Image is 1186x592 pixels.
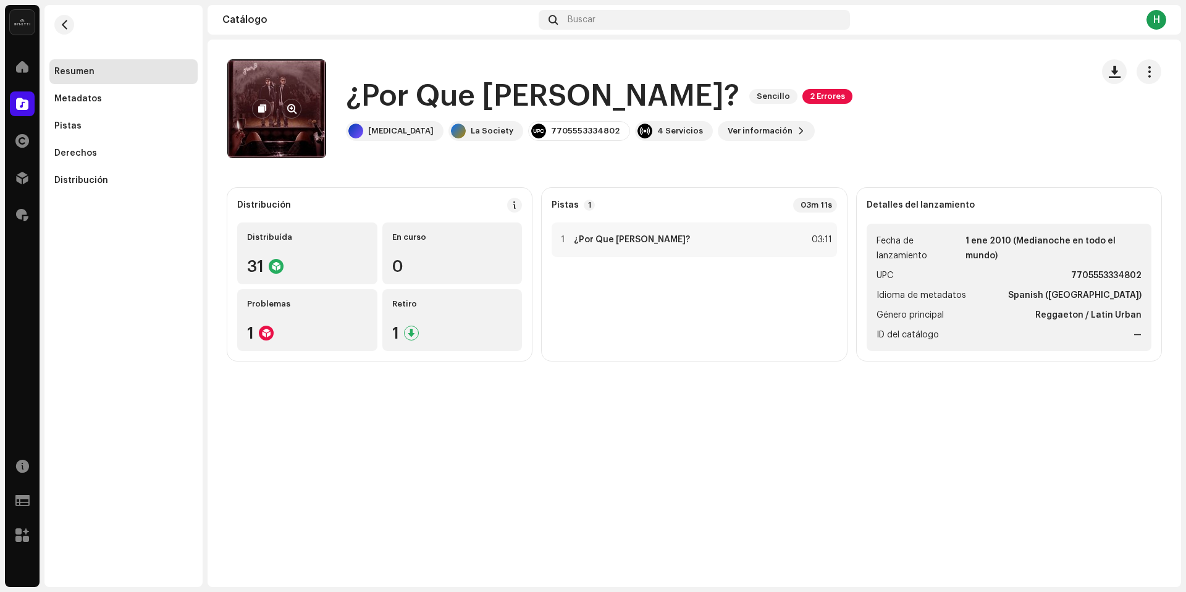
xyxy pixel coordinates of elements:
[49,168,198,193] re-m-nav-item: Distribución
[718,121,815,141] button: Ver información
[728,119,793,143] span: Ver información
[49,59,198,84] re-m-nav-item: Resumen
[54,148,97,158] div: Derechos
[877,308,944,323] span: Género principal
[749,89,797,104] span: Sencillo
[49,87,198,111] re-m-nav-item: Metadatos
[877,234,963,263] span: Fecha de lanzamiento
[877,288,966,303] span: Idioma de metadatos
[368,126,434,136] div: [MEDICAL_DATA]
[471,126,513,136] div: La Society
[392,232,513,242] div: En curso
[10,10,35,35] img: 02a7c2d3-3c89-4098-b12f-2ff2945c95ee
[877,328,939,342] span: ID del catálogo
[247,299,368,309] div: Problemas
[222,15,534,25] div: Catálogo
[793,198,837,213] div: 03m 11s
[1071,268,1142,283] strong: 7705553334802
[49,114,198,138] re-m-nav-item: Pistas
[584,200,595,211] p-badge: 1
[877,268,893,283] span: UPC
[551,126,620,136] div: 7705553334802
[54,121,82,131] div: Pistas
[805,232,832,247] div: 03:11
[1146,10,1166,30] div: H
[1133,328,1142,342] strong: —
[237,200,291,210] div: Distribución
[247,232,368,242] div: Distribuída
[346,77,739,116] h1: ¿Por Que [PERSON_NAME]?
[1035,308,1142,323] strong: Reggaeton / Latin Urban
[54,67,95,77] div: Resumen
[54,94,102,104] div: Metadatos
[965,234,1142,263] strong: 1 ene 2010 (Medianoche en todo el mundo)
[657,126,703,136] div: 4 Servicios
[552,200,579,210] strong: Pistas
[574,235,690,245] strong: ¿Por Que [PERSON_NAME]?
[49,141,198,166] re-m-nav-item: Derechos
[802,89,852,104] span: 2 Errores
[54,175,108,185] div: Distribución
[392,299,513,309] div: Retiro
[1008,288,1142,303] strong: Spanish ([GEOGRAPHIC_DATA])
[867,200,975,210] strong: Detalles del lanzamiento
[568,15,595,25] span: Buscar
